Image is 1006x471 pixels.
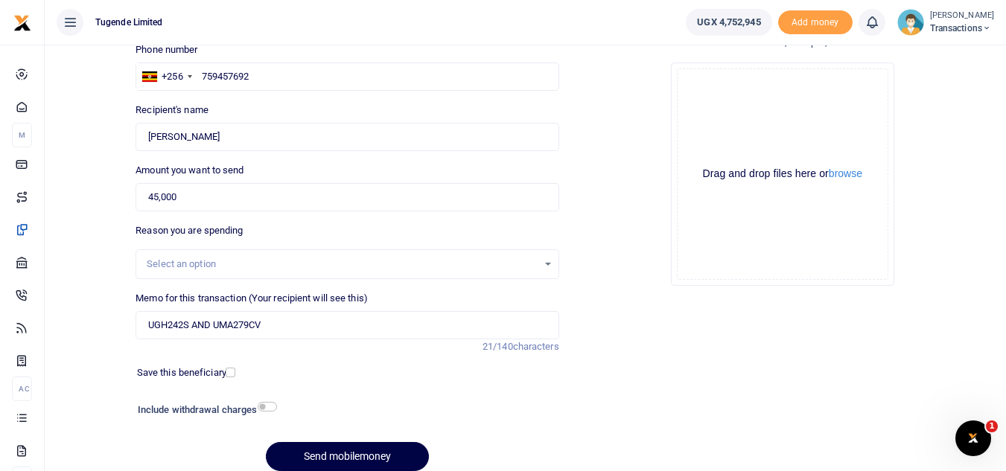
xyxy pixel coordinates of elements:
label: Memo for this transaction (Your recipient will see this) [136,291,368,306]
button: browse [829,168,862,179]
input: Enter phone number [136,63,558,91]
label: Save this beneficiary [137,365,226,380]
a: UGX 4,752,945 [686,9,771,36]
button: Send mobilemoney [266,442,429,471]
a: profile-user [PERSON_NAME] Transactions [897,9,994,36]
span: Add money [778,10,853,35]
img: profile-user [897,9,924,36]
iframe: Intercom live chat [955,420,991,456]
small: [PERSON_NAME] [930,10,994,22]
label: Recipient's name [136,103,208,118]
input: Loading name... [136,123,558,151]
a: logo-small logo-large logo-large [13,16,31,28]
div: Select an option [147,257,537,272]
span: 1 [986,420,998,432]
input: UGX [136,183,558,211]
li: Toup your wallet [778,10,853,35]
img: logo-small [13,14,31,32]
h6: Include withdrawal charges [138,404,270,416]
input: Enter extra information [136,311,558,339]
div: Drag and drop files here or [678,167,888,181]
label: Phone number [136,42,197,57]
li: M [12,123,32,147]
a: Add money [778,16,853,27]
span: Tugende Limited [89,16,169,29]
li: Wallet ballance [680,9,777,36]
span: Transactions [930,22,994,35]
li: Ac [12,377,32,401]
div: +256 [162,69,182,84]
label: Reason you are spending [136,223,243,238]
div: Uganda: +256 [136,63,196,90]
span: UGX 4,752,945 [697,15,760,30]
div: File Uploader [671,63,894,286]
label: Amount you want to send [136,163,243,178]
span: characters [513,341,559,352]
span: 21/140 [483,341,513,352]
